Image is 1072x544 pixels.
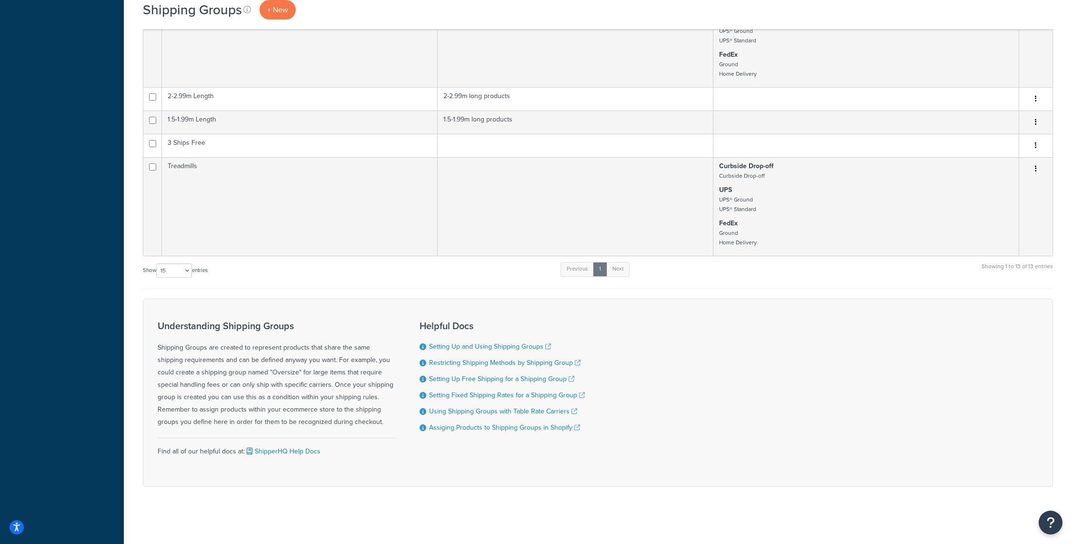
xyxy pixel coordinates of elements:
[438,87,713,111] td: 2-2.99m long products
[267,4,288,15] span: + New
[143,263,208,278] label: Show entries
[719,185,732,195] strong: UPS
[719,161,773,171] strong: Curbside Drop-off
[719,195,756,213] small: UPS® Ground UPS® Standard
[982,261,1053,282] div: Showing 1 to 13 of 13 entries
[158,438,396,458] div: Find all of our helpful docs at:
[245,446,321,456] a: ShipperHQ Help Docs
[719,60,757,78] small: Ground Home Delivery
[162,87,438,111] td: 2-2.99m Length
[429,423,580,433] a: Assiging Products to Shipping Groups in Shopify
[719,50,738,60] strong: FedEx
[1039,511,1062,534] button: Open Resource Center
[429,390,585,400] a: Setting Fixed Shipping Rates for a Shipping Group
[158,321,396,428] div: Shipping Groups are created to represent products that share the same shipping requirements and c...
[606,262,630,276] a: Next
[420,321,585,331] h3: Helpful Docs
[719,218,738,228] strong: FedEx
[438,111,713,134] td: 1.5-1.99m long products
[429,406,577,416] a: Using Shipping Groups with Table Rate Carriers
[162,111,438,134] td: 1.5-1.99m Length
[429,374,574,384] a: Setting Up Free Shipping for a Shipping Group
[162,134,438,157] td: 3 Ships Free
[158,321,396,331] h3: Understanding Shipping Groups
[561,262,594,276] a: Previous
[719,229,757,247] small: Ground Home Delivery
[162,157,438,256] td: Treadmills
[429,358,581,368] a: Restricting Shipping Methods by Shipping Group
[143,0,242,19] h1: Shipping Groups
[156,263,192,278] select: Showentries
[719,27,756,45] small: UPS® Ground UPS® Standard
[593,262,607,276] a: 1
[429,342,551,352] a: Setting Up and Using Shipping Groups
[719,171,765,180] small: Curbside Drop-off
